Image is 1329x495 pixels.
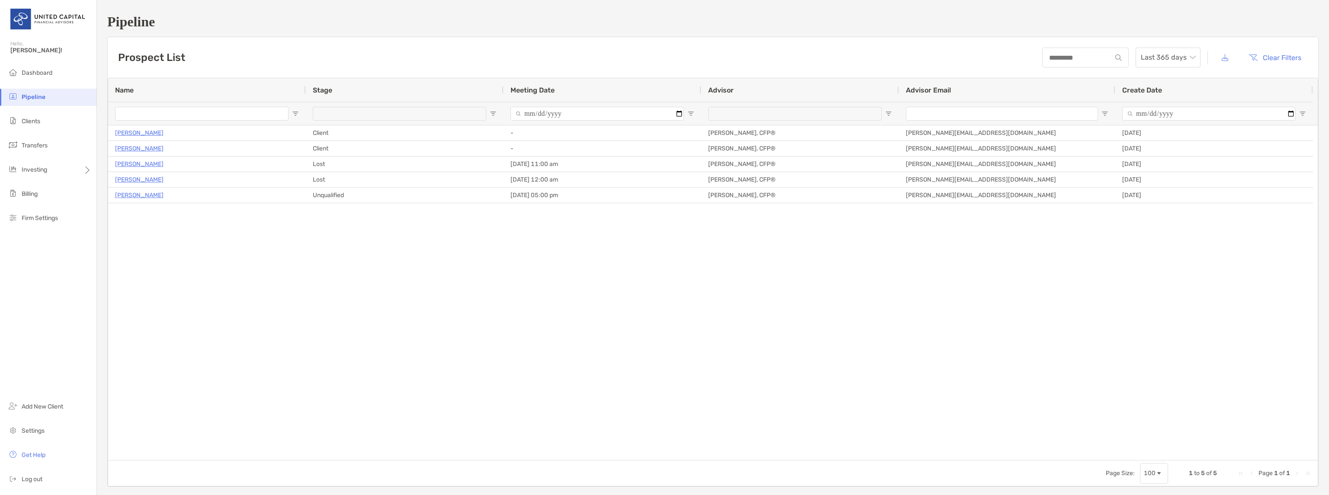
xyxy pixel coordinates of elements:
[899,188,1115,203] div: [PERSON_NAME][EMAIL_ADDRESS][DOMAIN_NAME]
[22,166,47,173] span: Investing
[1258,469,1273,477] span: Page
[1141,48,1195,67] span: Last 365 days
[118,51,185,64] h3: Prospect List
[1299,110,1306,117] button: Open Filter Menu
[8,188,18,198] img: billing icon
[1115,54,1122,61] img: input icon
[701,156,899,172] div: [PERSON_NAME], CFP®
[306,188,504,203] div: Unqualified
[1206,469,1212,477] span: of
[1242,48,1308,67] button: Clear Filters
[107,14,1319,30] h1: Pipeline
[1279,469,1285,477] span: of
[1201,469,1205,477] span: 5
[8,164,18,174] img: investing icon
[8,473,18,484] img: logout icon
[510,107,684,121] input: Meeting Date Filter Input
[687,110,694,117] button: Open Filter Menu
[10,3,86,35] img: United Capital Logo
[22,69,52,77] span: Dashboard
[115,174,164,185] a: [PERSON_NAME]
[22,142,48,149] span: Transfers
[115,159,164,169] a: [PERSON_NAME]
[8,449,18,460] img: get-help icon
[10,47,91,54] span: [PERSON_NAME]!
[22,403,63,410] span: Add New Client
[115,128,164,138] a: [PERSON_NAME]
[1274,469,1278,477] span: 1
[1286,469,1290,477] span: 1
[1144,469,1156,477] div: 100
[906,107,1098,121] input: Advisor Email Filter Input
[906,86,951,94] span: Advisor Email
[899,172,1115,187] div: [PERSON_NAME][EMAIL_ADDRESS][DOMAIN_NAME]
[708,86,734,94] span: Advisor
[306,172,504,187] div: Lost
[8,115,18,126] img: clients icon
[701,188,899,203] div: [PERSON_NAME], CFP®
[1140,463,1168,484] div: Page Size
[313,86,332,94] span: Stage
[1122,86,1162,94] span: Create Date
[701,141,899,156] div: [PERSON_NAME], CFP®
[1248,470,1255,477] div: Previous Page
[22,476,42,483] span: Log out
[899,141,1115,156] div: [PERSON_NAME][EMAIL_ADDRESS][DOMAIN_NAME]
[22,118,40,125] span: Clients
[1194,469,1200,477] span: to
[1238,470,1245,477] div: First Page
[1115,156,1313,172] div: [DATE]
[504,172,701,187] div: [DATE] 12:00 am
[1213,469,1217,477] span: 5
[292,110,299,117] button: Open Filter Menu
[701,172,899,187] div: [PERSON_NAME], CFP®
[306,156,504,172] div: Lost
[899,156,1115,172] div: [PERSON_NAME][EMAIL_ADDRESS][DOMAIN_NAME]
[8,91,18,102] img: pipeline icon
[22,190,38,198] span: Billing
[306,141,504,156] div: Client
[885,110,892,117] button: Open Filter Menu
[1115,125,1313,141] div: [DATE]
[115,107,289,121] input: Name Filter Input
[504,141,701,156] div: -
[8,140,18,150] img: transfers icon
[1189,469,1193,477] span: 1
[8,67,18,77] img: dashboard icon
[899,125,1115,141] div: [PERSON_NAME][EMAIL_ADDRESS][DOMAIN_NAME]
[504,156,701,172] div: [DATE] 11:00 am
[1101,110,1108,117] button: Open Filter Menu
[1106,469,1135,477] div: Page Size:
[8,425,18,435] img: settings icon
[504,125,701,141] div: -
[1304,470,1311,477] div: Last Page
[115,190,164,201] a: [PERSON_NAME]
[22,93,45,101] span: Pipeline
[1115,141,1313,156] div: [DATE]
[22,451,45,459] span: Get Help
[22,214,58,222] span: Firm Settings
[8,401,18,411] img: add_new_client icon
[1294,470,1300,477] div: Next Page
[701,125,899,141] div: [PERSON_NAME], CFP®
[510,86,555,94] span: Meeting Date
[1115,172,1313,187] div: [DATE]
[22,427,45,434] span: Settings
[115,86,134,94] span: Name
[504,188,701,203] div: [DATE] 05:00 pm
[115,143,164,154] a: [PERSON_NAME]
[490,110,497,117] button: Open Filter Menu
[8,212,18,223] img: firm-settings icon
[1115,188,1313,203] div: [DATE]
[1122,107,1296,121] input: Create Date Filter Input
[306,125,504,141] div: Client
